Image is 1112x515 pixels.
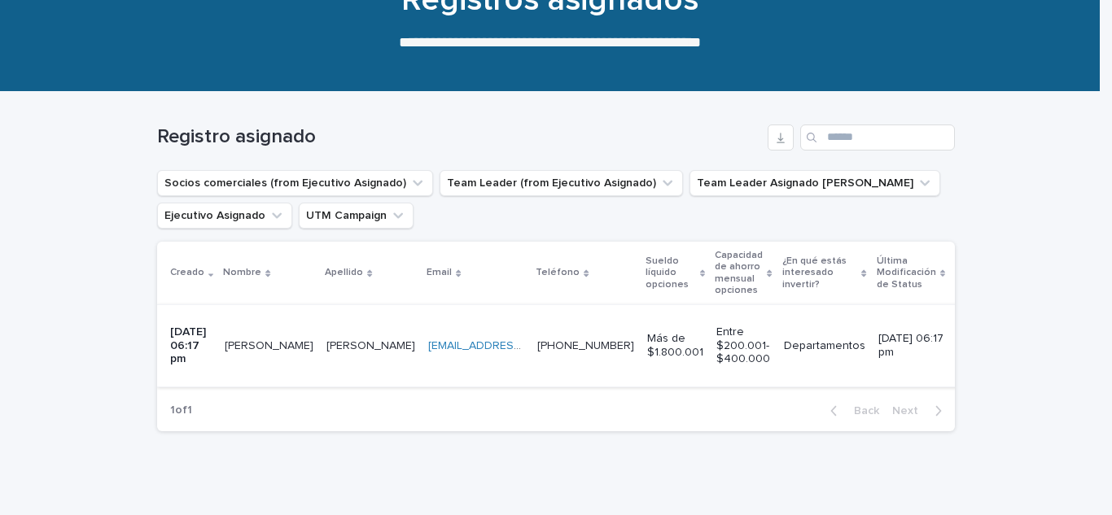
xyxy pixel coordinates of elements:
[800,124,955,151] input: Search
[225,336,317,353] p: [PERSON_NAME]
[299,203,414,229] button: UTM Campaign
[170,325,212,366] p: [DATE] 06:17 pm
[157,170,433,196] button: Socios comerciales (from Ejecutivo Asignado)
[157,125,761,149] h1: Registro asignado
[647,332,703,360] p: Más de $1.800.001
[892,405,928,417] span: Next
[170,264,204,282] p: Creado
[157,203,292,229] button: Ejecutivo Asignado
[325,264,363,282] p: Apellido
[782,252,858,294] p: ¿En qué estás interesado invertir?
[690,170,940,196] button: Team Leader Asignado LLamados
[223,264,261,282] p: Nombre
[326,336,418,353] p: [PERSON_NAME]
[646,252,696,294] p: Sueldo líquido opciones
[844,405,879,417] span: Back
[716,325,770,366] p: Entre $200.001- $400.000
[427,264,452,282] p: Email
[536,264,580,282] p: Teléfono
[157,391,205,430] p: 1 of 1
[817,404,886,418] button: Back
[715,247,763,300] p: Capacidad de ahorro mensual opciones
[886,404,955,418] button: Next
[440,170,683,196] button: Team Leader (from Ejecutivo Asignado)
[428,340,612,351] a: [EMAIL_ADDRESS][DOMAIN_NAME]
[877,252,936,294] p: Última Modificación de Status
[784,339,865,353] p: Departamentos
[537,340,634,351] a: [PHONE_NUMBER]
[955,264,1044,282] p: Ejecutivo Asignado
[878,332,943,360] p: [DATE] 06:17 pm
